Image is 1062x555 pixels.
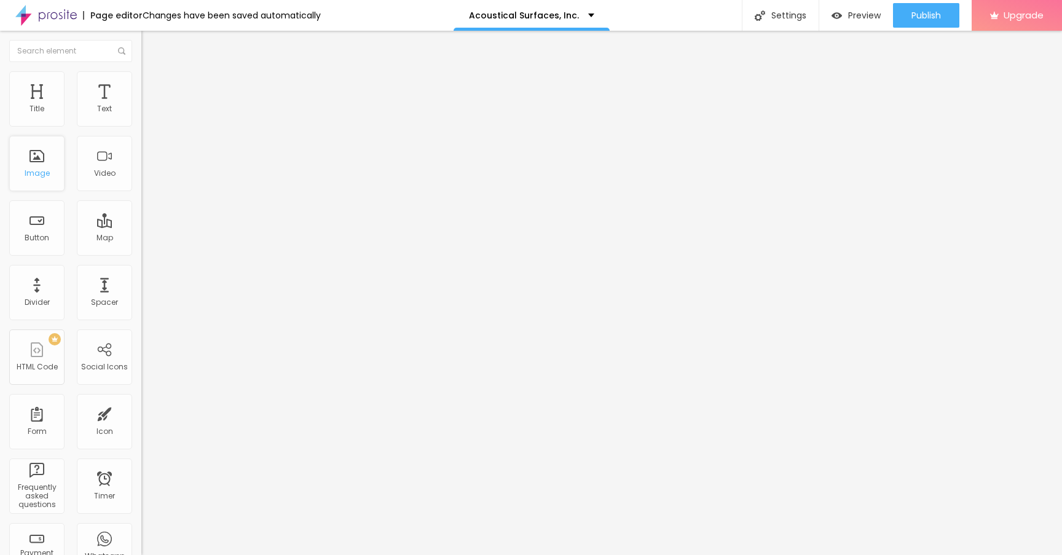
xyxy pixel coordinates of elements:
div: Image [25,169,50,178]
div: Map [96,234,113,242]
span: Preview [848,10,881,20]
div: Video [94,169,116,178]
div: Page editor [83,11,143,20]
div: Social Icons [81,363,128,371]
div: Divider [25,298,50,307]
div: Spacer [91,298,118,307]
div: Button [25,234,49,242]
div: Icon [96,427,113,436]
div: Text [97,104,112,113]
div: Form [28,427,47,436]
button: Preview [819,3,893,28]
img: Icone [118,47,125,55]
input: Search element [9,40,132,62]
div: Frequently asked questions [12,483,61,510]
span: Upgrade [1004,10,1044,20]
button: Publish [893,3,959,28]
div: Changes have been saved automatically [143,11,321,20]
div: Timer [94,492,115,500]
img: Icone [755,10,765,21]
img: view-1.svg [832,10,842,21]
p: Acoustical Surfaces, Inc. [469,11,579,20]
div: Title [29,104,44,113]
iframe: Editor [141,31,1062,555]
div: HTML Code [17,363,58,371]
span: Publish [911,10,941,20]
